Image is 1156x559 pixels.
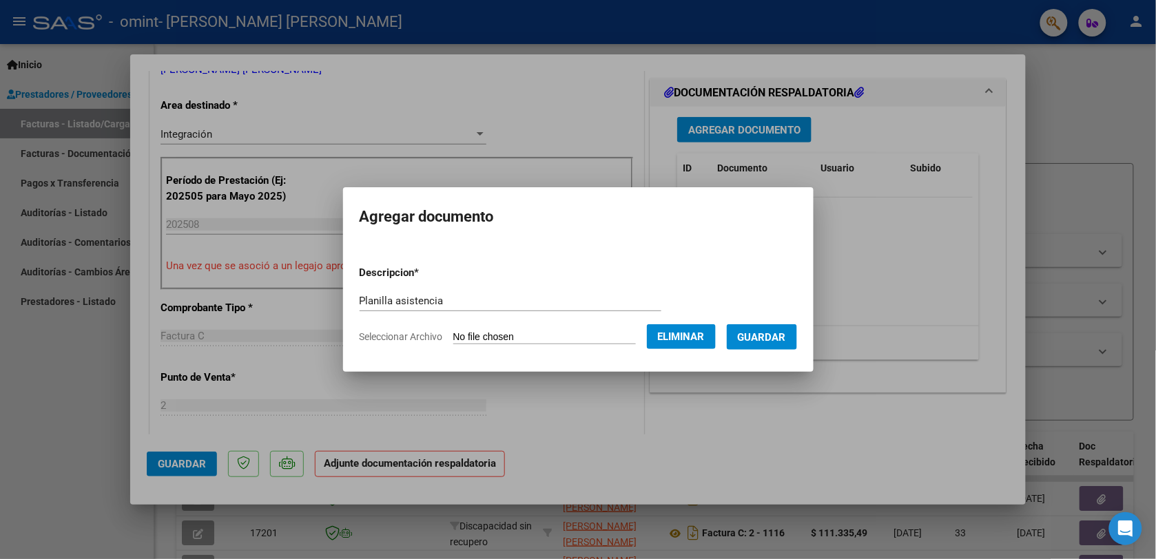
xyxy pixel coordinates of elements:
div: Open Intercom Messenger [1109,512,1142,545]
button: Guardar [727,324,797,350]
span: Guardar [738,331,786,344]
span: Seleccionar Archivo [360,331,443,342]
h2: Agregar documento [360,204,797,230]
p: Descripcion [360,265,491,281]
button: Eliminar [647,324,716,349]
span: Eliminar [658,330,705,343]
